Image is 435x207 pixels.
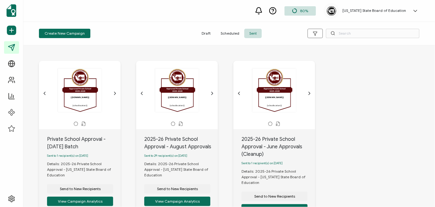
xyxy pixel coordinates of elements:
span: Create New Campaign [45,32,85,35]
span: Sent to 1 recipient(s) on [DATE] [241,161,283,165]
ion-icon: chevron forward outline [210,91,215,96]
img: sertifier-logomark-colored.svg [7,4,16,17]
span: Send to New Recipients [157,187,198,191]
button: Send to New Recipients [144,184,210,194]
button: Create New Campaign [39,29,90,38]
div: Details: 2025-26 Private School Approval - [US_STATE] State Board of Education [47,161,121,178]
ion-icon: chevron back outline [42,91,47,96]
ion-icon: chevron back outline [139,91,144,96]
div: Details: 2025-26 Private School Approval - [US_STATE] State Board of Education [144,161,218,178]
ion-icon: chevron forward outline [307,91,312,96]
span: Send to New Recipients [254,195,295,198]
span: Sent to 1 recipient(s) on [DATE] [47,154,88,158]
span: 80% [300,8,308,13]
ion-icon: chevron forward outline [112,91,117,96]
span: Sent to 29 recipient(s) on [DATE] [144,154,187,158]
span: Scheduled [216,29,244,38]
button: Send to New Recipients [47,184,113,194]
h5: [US_STATE] State Board of Education [342,8,406,13]
ion-icon: chevron back outline [237,91,241,96]
span: Sent [244,29,262,38]
div: Private School Approval - [DATE] Batch [47,136,121,150]
iframe: Chat Widget [404,177,435,207]
button: View Campaign Analytics [47,197,113,206]
div: 2025-26 Private School Approval - August Approvals [144,136,218,150]
div: 2025-26 Private School Approval - June Approvals (Cleanup) [241,136,315,158]
button: View Campaign Analytics [144,197,210,206]
span: Send to New Recipients [60,187,101,191]
span: Draft [197,29,216,38]
div: Details: 2025-26 Private School Approval - [US_STATE] State Board of Education [241,169,315,185]
img: 05b2a03d-eb97-4955-b09a-6dec7eb6113b.png [327,6,336,16]
button: Send to New Recipients [241,192,308,201]
input: Search [326,29,419,38]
